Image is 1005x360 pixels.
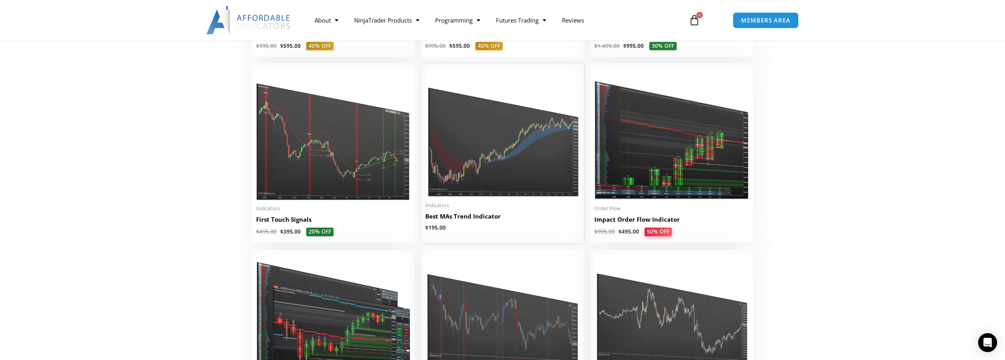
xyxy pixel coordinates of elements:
[256,215,411,224] h2: First Touch Signals
[594,215,749,228] a: Impact Order Flow Indicator
[594,68,749,200] img: OrderFlow 2
[594,228,598,235] span: $
[425,42,446,49] bdi: 995.00
[307,11,680,29] nav: Menu
[206,6,291,34] img: LogoAI | Affordable Indicators – NinjaTrader
[618,228,622,235] span: $
[425,224,446,231] bdi: 195.00
[449,42,453,49] span: $
[256,42,277,49] bdi: 995.00
[594,205,749,212] span: Order Flow
[741,17,790,23] span: MEMBERS AREA
[475,42,503,51] span: 40% OFF
[623,42,626,49] span: $
[256,228,259,235] span: $
[427,11,488,29] a: Programming
[425,224,428,231] span: $
[256,205,411,212] span: Indicators
[256,228,277,235] bdi: 495.00
[306,42,334,51] span: 40% OFF
[618,228,639,235] bdi: 495.00
[280,42,301,49] bdi: 595.00
[425,212,580,224] a: Best MAs Trend Indicator
[594,42,598,49] span: $
[256,68,411,200] img: First Touch Signals 1
[554,11,592,29] a: Reviews
[280,228,283,235] span: $
[307,11,346,29] a: About
[306,228,334,236] span: 20% OFF
[677,9,712,32] a: 0
[645,228,672,236] span: 50% OFF
[696,12,703,18] span: 0
[256,215,411,228] a: First Touch Signals
[978,333,997,352] div: Open Intercom Messenger
[449,42,470,49] bdi: 595.00
[256,42,259,49] span: $
[425,202,580,209] span: Indicators
[733,12,799,28] a: MEMBERS AREA
[488,11,554,29] a: Futures Trading
[649,42,677,51] span: 30% OFF
[280,42,283,49] span: $
[425,42,428,49] span: $
[280,228,301,235] bdi: 395.00
[425,68,580,197] img: Best MAs Trend Indicator
[346,11,427,29] a: NinjaTrader Products
[623,42,644,49] bdi: 995.00
[425,212,580,221] h2: Best MAs Trend Indicator
[594,228,615,235] bdi: 995.00
[594,42,620,49] bdi: 1,495.00
[594,215,749,224] h2: Impact Order Flow Indicator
